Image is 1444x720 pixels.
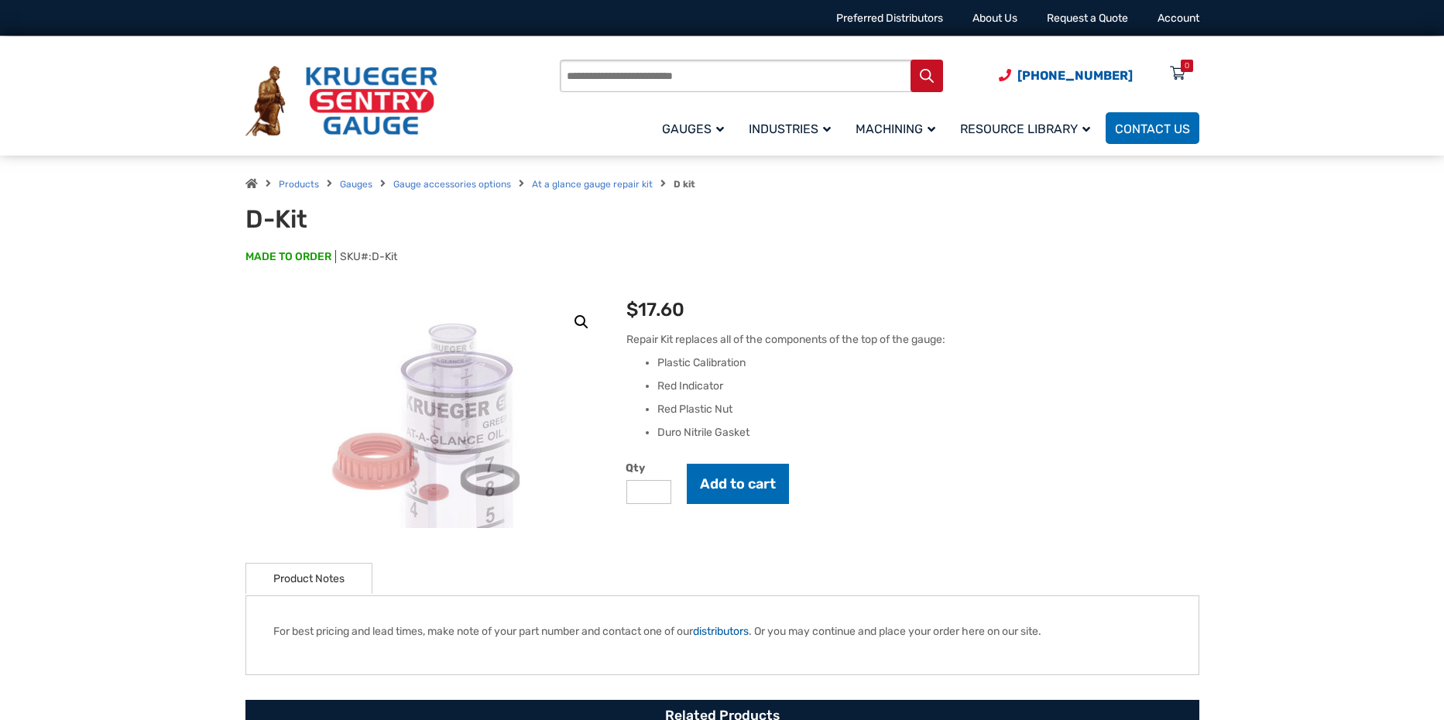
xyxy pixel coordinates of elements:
bdi: 17.60 [626,299,684,321]
li: Red Plastic Nut [657,402,1199,417]
button: Add to cart [687,464,789,504]
span: Gauges [662,122,724,136]
span: Resource Library [960,122,1090,136]
img: Krueger Sentry Gauge [245,66,437,137]
a: At a glance gauge repair kit [532,179,653,190]
a: Account [1158,12,1199,25]
a: Gauge accessories options [393,179,511,190]
a: Phone Number (920) 434-8860 [999,66,1133,85]
span: Contact Us [1115,122,1190,136]
a: distributors [693,625,749,638]
span: Machining [856,122,935,136]
span: Industries [749,122,831,136]
a: Contact Us [1106,112,1199,144]
a: Industries [739,110,846,146]
span: SKU#: [335,250,397,263]
p: Repair Kit replaces all of the components of the top of the gauge: [626,331,1199,348]
h1: D-Kit [245,204,627,234]
a: Product Notes [273,564,345,594]
a: Gauges [653,110,739,146]
a: Machining [846,110,951,146]
a: Products [279,179,319,190]
li: Duro Nitrile Gasket [657,425,1199,441]
input: Product quantity [626,480,671,504]
strong: D kit [674,179,695,190]
li: Plastic Calibration [657,355,1199,371]
span: MADE TO ORDER [245,249,331,265]
li: Red Indicator [657,379,1199,394]
a: About Us [972,12,1017,25]
span: $ [626,299,638,321]
a: View full-screen image gallery [568,308,595,336]
a: Resource Library [951,110,1106,146]
p: For best pricing and lead times, make note of your part number and contact one of our . Or you ma... [273,623,1171,639]
span: D-Kit [372,250,397,263]
a: Request a Quote [1047,12,1128,25]
div: 0 [1185,60,1189,72]
span: [PHONE_NUMBER] [1017,68,1133,83]
a: Preferred Distributors [836,12,943,25]
a: Gauges [340,179,372,190]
